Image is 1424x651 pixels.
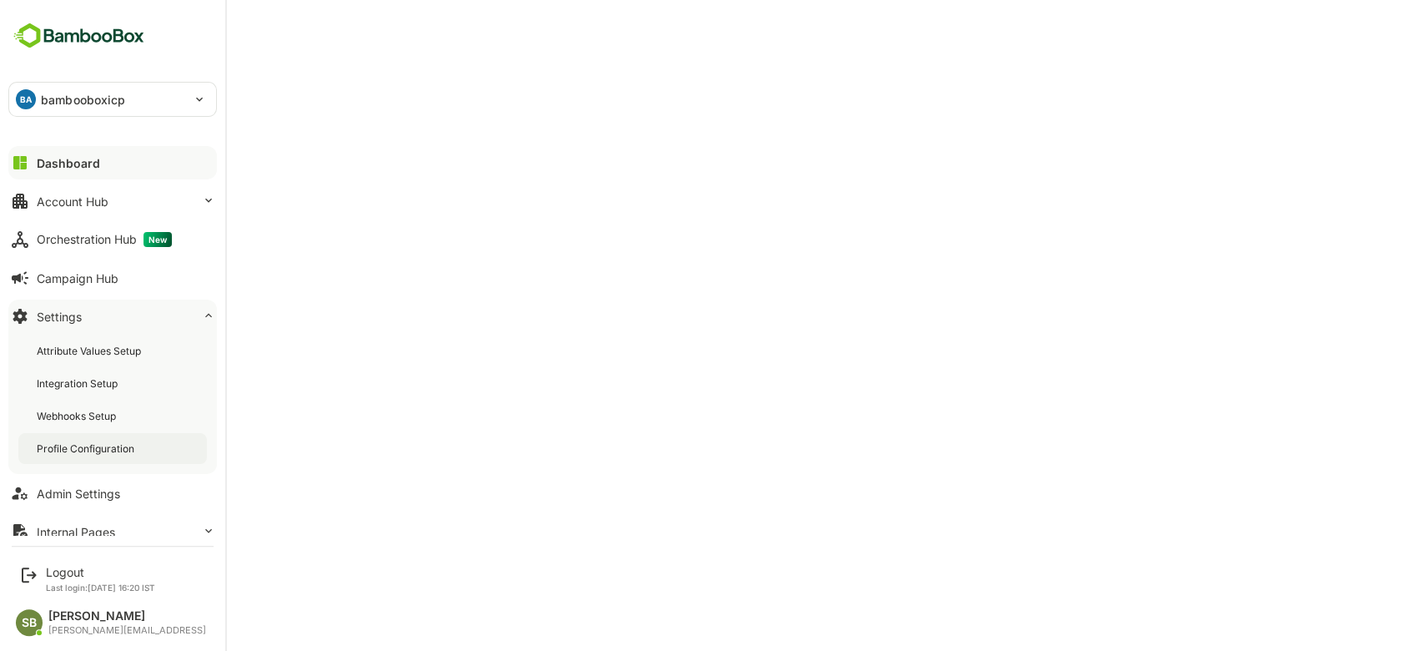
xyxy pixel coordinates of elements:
div: Campaign Hub [37,271,118,285]
div: [PERSON_NAME] [48,609,206,623]
div: Orchestration Hub [37,232,172,247]
p: Last login: [DATE] 16:20 IST [46,583,155,593]
div: Profile Configuration [37,442,138,456]
div: Integration Setup [37,376,121,391]
div: [PERSON_NAME][EMAIL_ADDRESS] [48,625,206,636]
button: Orchestration HubNew [8,223,217,256]
button: Campaign Hub [8,261,217,295]
button: Account Hub [8,184,217,218]
span: New [143,232,172,247]
div: Account Hub [37,194,108,209]
img: BambooboxFullLogoMark.5f36c76dfaba33ec1ec1367b70bb1252.svg [8,20,149,52]
div: Dashboard [37,156,100,170]
div: SB [16,609,43,636]
div: Webhooks Setup [37,409,119,423]
div: Logout [46,565,155,579]
div: Admin Settings [37,487,120,501]
div: Internal Pages [37,525,115,539]
button: Dashboard [8,146,217,179]
div: Settings [37,310,82,324]
button: Settings [8,300,217,333]
p: bambooboxicp [41,91,126,108]
div: BAbambooboxicp [9,83,216,116]
button: Admin Settings [8,477,217,510]
div: BA [16,89,36,109]
button: Internal Pages [8,515,217,548]
div: Attribute Values Setup [37,344,144,358]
